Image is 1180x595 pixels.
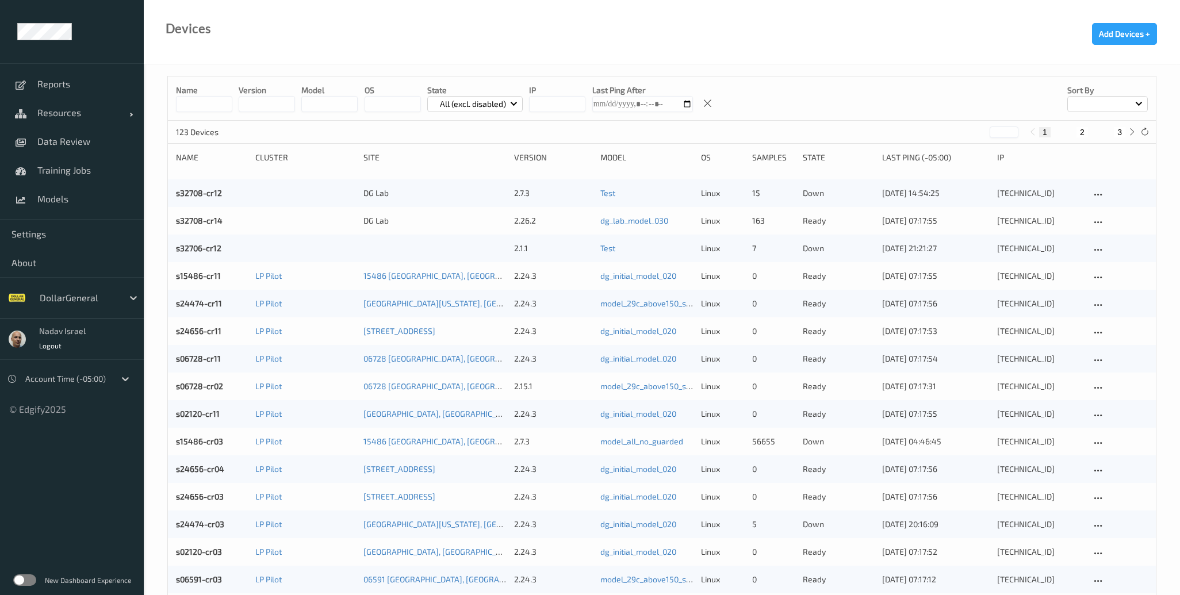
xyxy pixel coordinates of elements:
p: Last Ping After [592,85,693,96]
a: s32706-cr12 [176,243,221,253]
p: linux [701,325,744,337]
a: dg_initial_model_020 [600,354,676,363]
div: [DATE] 07:17:53 [882,325,989,337]
div: [DATE] 07:17:55 [882,270,989,282]
p: linux [701,546,744,558]
p: Name [176,85,232,96]
a: 15486 [GEOGRAPHIC_DATA], [GEOGRAPHIC_DATA] [363,271,542,281]
div: [DATE] 07:17:55 [882,215,989,227]
p: down [803,187,874,199]
p: ready [803,546,874,558]
a: dg_initial_model_020 [600,409,676,419]
p: linux [701,408,744,420]
div: 2.24.3 [514,491,592,502]
div: 5 [752,519,795,530]
p: ready [803,491,874,502]
div: 2.24.3 [514,270,592,282]
div: [TECHNICAL_ID] [997,187,1083,199]
a: LP Pilot [255,492,282,501]
div: State [803,152,874,163]
div: [DATE] 04:46:45 [882,436,989,447]
p: ready [803,408,874,420]
div: 2.24.3 [514,325,592,337]
a: s24656-cr03 [176,492,224,501]
a: s24656-cr04 [176,464,224,474]
a: [GEOGRAPHIC_DATA][US_STATE], [GEOGRAPHIC_DATA] [363,519,559,529]
div: 0 [752,491,795,502]
p: ready [803,574,874,585]
p: linux [701,381,744,392]
div: version [514,152,592,163]
a: dg_initial_model_020 [600,464,676,474]
p: linux [701,187,744,199]
a: s32708-cr14 [176,216,223,225]
a: s06728-cr02 [176,381,223,391]
button: 2 [1076,127,1088,137]
p: 123 Devices [176,126,262,138]
a: LP Pilot [255,547,282,556]
div: 0 [752,381,795,392]
div: [TECHNICAL_ID] [997,215,1083,227]
button: 1 [1039,127,1051,137]
p: ready [803,463,874,475]
p: down [803,436,874,447]
p: model [301,85,358,96]
div: 163 [752,215,795,227]
div: 7 [752,243,795,254]
div: [DATE] 07:17:56 [882,463,989,475]
div: 2.1.1 [514,243,592,254]
a: s02120-cr11 [176,409,220,419]
div: 2.7.3 [514,436,592,447]
p: linux [701,463,744,475]
a: LP Pilot [255,326,282,336]
div: ip [997,152,1083,163]
div: Site [363,152,506,163]
button: 3 [1114,127,1125,137]
a: s02120-cr03 [176,547,222,556]
div: [TECHNICAL_ID] [997,491,1083,502]
div: [TECHNICAL_ID] [997,546,1083,558]
div: 2.26.2 [514,215,592,227]
p: version [239,85,295,96]
a: Test [600,243,615,253]
div: 2.24.3 [514,298,592,309]
div: 0 [752,546,795,558]
a: model_29c_above150_same_other [600,381,726,391]
a: [STREET_ADDRESS] [363,464,435,474]
p: IP [529,85,585,96]
div: [TECHNICAL_ID] [997,381,1083,392]
div: [DATE] 07:17:12 [882,574,989,585]
div: [TECHNICAL_ID] [997,463,1083,475]
div: 2.24.3 [514,574,592,585]
a: dg_initial_model_020 [600,547,676,556]
p: linux [701,491,744,502]
div: 2.24.3 [514,546,592,558]
a: dg_initial_model_020 [600,271,676,281]
p: ready [803,270,874,282]
a: 06591 [GEOGRAPHIC_DATA], [GEOGRAPHIC_DATA] [363,574,541,584]
div: 2.24.3 [514,408,592,420]
div: [TECHNICAL_ID] [997,298,1083,309]
div: [DATE] 07:17:56 [882,298,989,309]
div: 0 [752,270,795,282]
div: 2.24.3 [514,519,592,530]
div: 0 [752,463,795,475]
a: LP Pilot [255,409,282,419]
a: [GEOGRAPHIC_DATA][US_STATE], [GEOGRAPHIC_DATA] [363,298,559,308]
p: All (excl. disabled) [436,98,510,110]
a: dg_initial_model_020 [600,326,676,336]
p: linux [701,243,744,254]
a: LP Pilot [255,354,282,363]
div: 2.24.3 [514,463,592,475]
a: Test [600,188,615,198]
p: State [427,85,523,96]
div: [DATE] 07:17:31 [882,381,989,392]
p: linux [701,353,744,364]
a: s15486-cr03 [176,436,223,446]
div: 0 [752,408,795,420]
div: [DATE] 07:17:54 [882,353,989,364]
p: OS [365,85,421,96]
div: 2.24.3 [514,353,592,364]
a: LP Pilot [255,519,282,529]
a: [STREET_ADDRESS] [363,492,435,501]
